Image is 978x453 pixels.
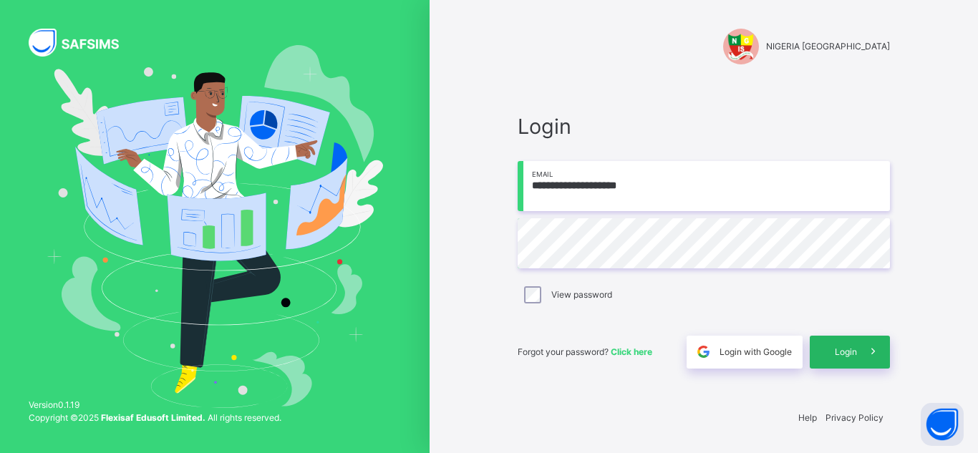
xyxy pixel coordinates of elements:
[29,29,136,57] img: SAFSIMS Logo
[921,403,964,446] button: Open asap
[551,288,612,301] label: View password
[766,40,890,53] span: NIGERIA [GEOGRAPHIC_DATA]
[29,412,281,423] span: Copyright © 2025 All rights reserved.
[518,346,652,357] span: Forgot your password?
[518,111,890,142] span: Login
[835,346,857,359] span: Login
[798,412,817,423] a: Help
[720,346,792,359] span: Login with Google
[611,346,652,357] a: Click here
[101,412,205,423] strong: Flexisaf Edusoft Limited.
[47,45,384,407] img: Hero Image
[695,344,712,360] img: google.396cfc9801f0270233282035f929180a.svg
[29,399,281,411] span: Version 0.1.19
[826,412,883,423] a: Privacy Policy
